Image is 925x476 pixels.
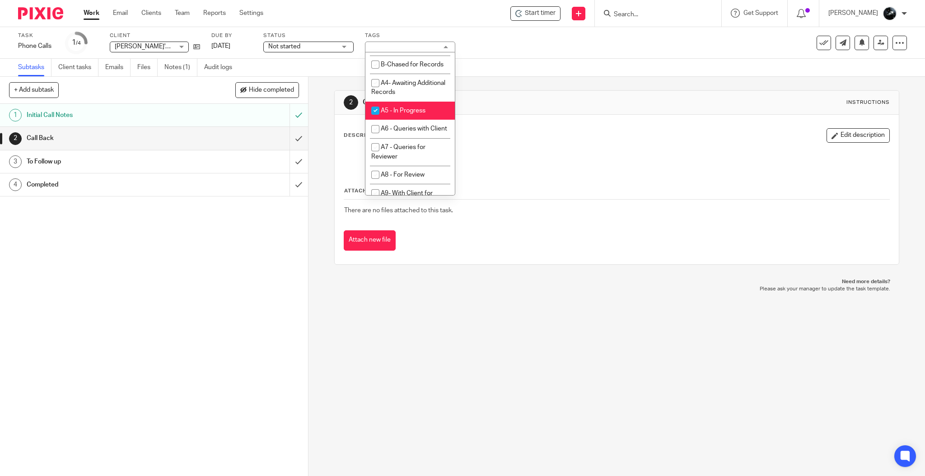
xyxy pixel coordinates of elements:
div: 1 [72,37,81,48]
span: A5 - In Progress [381,107,425,114]
span: A6 - Queries with Client [381,126,447,132]
span: Get Support [743,10,778,16]
button: + Add subtask [9,82,59,98]
h1: Call Back [363,98,636,107]
div: 4 [9,178,22,191]
div: 2 [344,95,358,110]
a: Subtasks [18,59,51,76]
span: A4- Awaiting Additional Records [371,80,445,96]
span: [PERSON_NAME]'s Farm Able C.I.C. [115,43,214,50]
a: Client tasks [58,59,98,76]
span: [DATE] [211,43,230,49]
h1: Call Back [27,131,196,145]
button: Attach new file [344,230,396,251]
span: A7 - Queries for Reviewer [371,144,425,160]
a: Team [175,9,190,18]
small: /4 [76,41,81,46]
img: 1000002122.jpg [883,6,897,21]
p: [PERSON_NAME] [828,9,878,18]
div: Instructions [846,99,890,106]
h1: To Follow up [27,155,196,168]
label: Tags [365,32,455,39]
span: Hide completed [249,87,294,94]
div: 1 [9,109,22,121]
h1: Initial Call Notes [27,108,196,122]
a: Settings [239,9,263,18]
a: Notes (1) [164,59,197,76]
span: There are no files attached to this task. [344,207,453,214]
a: Email [113,9,128,18]
label: Task [18,32,54,39]
a: Clients [141,9,161,18]
img: Pixie [18,7,63,19]
h1: Completed [27,178,196,191]
span: A9- With Client for Approval (Draft) [371,190,433,206]
p: Need more details? [343,278,891,285]
p: Please ask your manager to update the task template. [343,285,891,293]
span: A8 - For Review [381,172,425,178]
div: 2 [9,132,22,145]
label: Due by [211,32,252,39]
label: Status [263,32,354,39]
input: Search [613,11,694,19]
div: 3 [9,155,22,168]
a: Reports [203,9,226,18]
span: Not started [268,43,300,50]
a: Files [137,59,158,76]
a: Emails [105,59,131,76]
span: B-Chased for Records [381,61,444,68]
span: Attachments [344,188,388,193]
div: Penny's Farm Able C.I.C. - Phone Calls [510,6,561,21]
label: Client [110,32,200,39]
button: Edit description [827,128,890,143]
button: Hide completed [235,82,299,98]
a: Work [84,9,99,18]
div: Phone Calls [18,42,54,51]
p: Description [344,132,384,139]
a: Audit logs [204,59,239,76]
span: Start timer [525,9,556,18]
